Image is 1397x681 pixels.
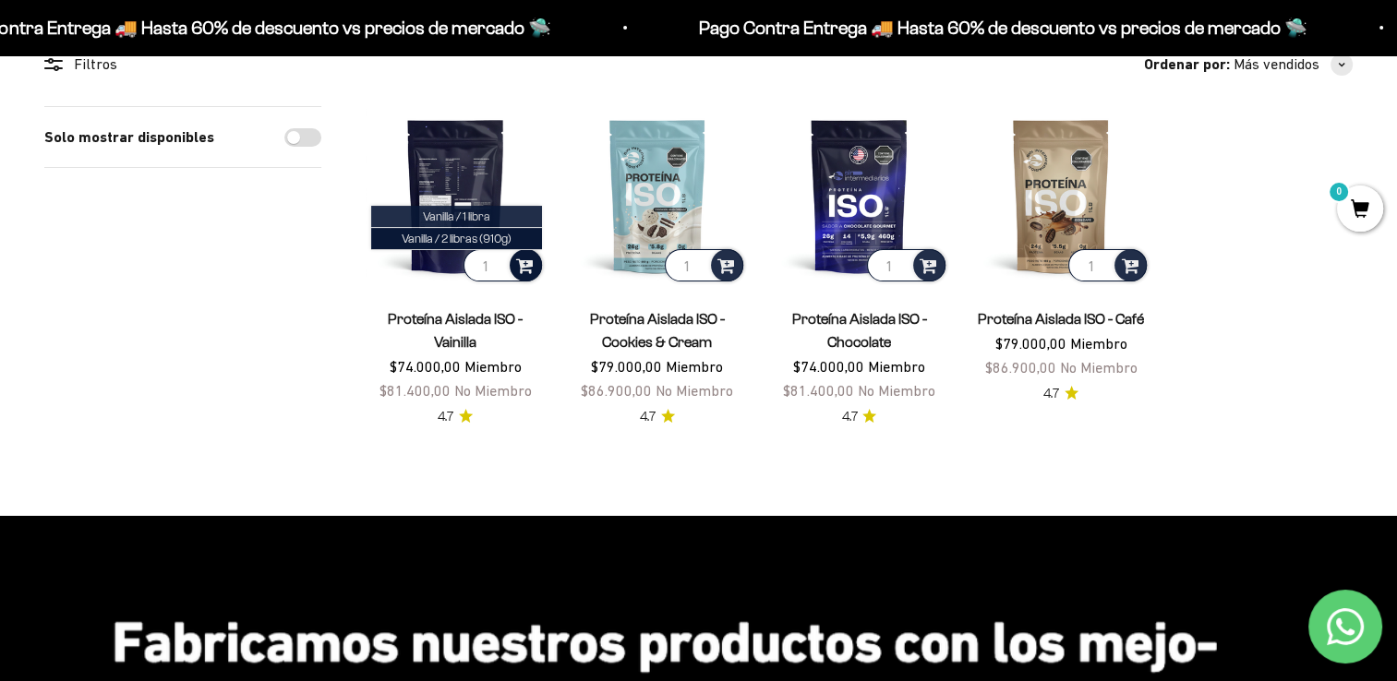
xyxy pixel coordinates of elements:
span: $74.000,00 [793,358,864,375]
span: Más vendidos [1234,53,1319,77]
span: No Miembro [656,382,733,399]
span: 4.7 [1043,384,1059,404]
span: $79.000,00 [591,358,662,375]
span: Miembro [1070,335,1127,352]
span: $81.400,00 [783,382,854,399]
span: $86.900,00 [581,382,652,399]
span: 4.7 [841,407,857,427]
span: $74.000,00 [390,358,461,375]
span: $81.400,00 [379,382,451,399]
img: Proteína Aislada ISO - Vainilla [366,106,546,286]
label: Solo mostrar disponibles [44,125,214,149]
a: 4.74.7 de 5.0 estrellas [640,407,675,427]
a: Proteína Aislada ISO - Cookies & Cream [590,311,725,350]
span: Vanilla / 1 libra [423,209,490,223]
span: $79.000,00 [995,335,1066,352]
a: 4.74.7 de 5.0 estrellas [841,407,876,427]
span: 4.7 [438,407,453,427]
a: 4.74.7 de 5.0 estrellas [1043,384,1078,404]
p: Pago Contra Entrega 🚚 Hasta 60% de descuento vs precios de mercado 🛸 [661,13,1270,42]
span: No Miembro [858,382,935,399]
span: Ordenar por: [1144,53,1230,77]
span: 4.7 [640,407,656,427]
a: 0 [1337,200,1383,221]
a: Proteína Aislada ISO - Vainilla [388,311,523,350]
span: No Miembro [1060,359,1138,376]
span: Miembro [464,358,522,375]
span: Miembro [868,358,925,375]
span: Vanilla / 2 libras (910g) [402,232,512,245]
div: Filtros [44,53,321,77]
span: Miembro [666,358,723,375]
a: Proteína Aislada ISO - Chocolate [791,311,926,350]
a: Proteína Aislada ISO - Café [978,311,1144,327]
a: 4.74.7 de 5.0 estrellas [438,407,473,427]
mark: 0 [1328,181,1350,203]
button: Más vendidos [1234,53,1353,77]
span: $86.900,00 [985,359,1056,376]
span: No Miembro [454,382,532,399]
